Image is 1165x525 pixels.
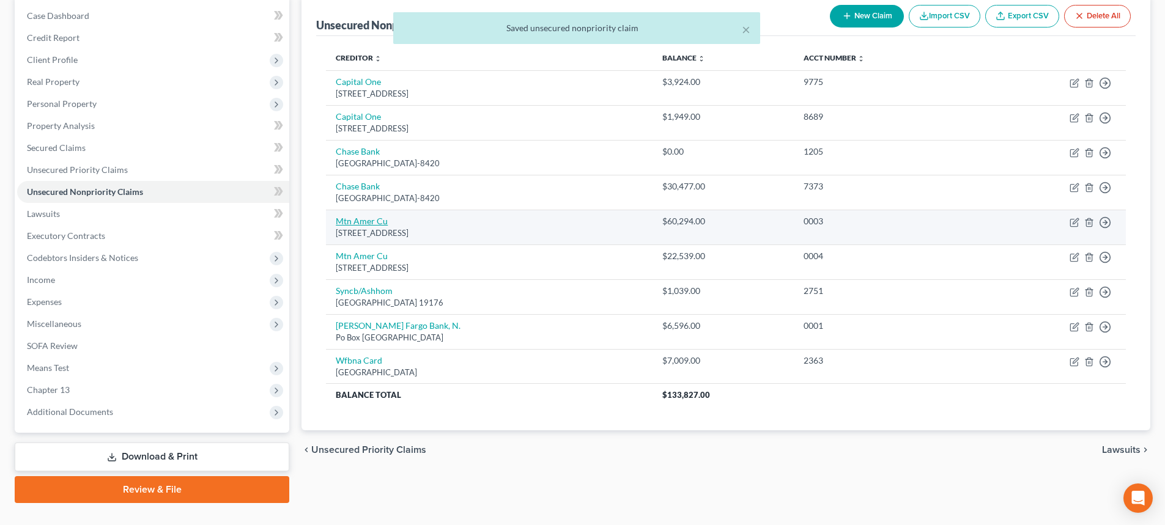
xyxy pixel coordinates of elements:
span: $133,827.00 [662,390,710,400]
div: 9775 [804,76,967,88]
div: $60,294.00 [662,215,784,227]
a: Acct Number unfold_more [804,53,865,62]
div: [GEOGRAPHIC_DATA]-8420 [336,158,643,169]
span: Means Test [27,362,69,373]
span: Miscellaneous [27,318,81,329]
div: 0003 [804,215,967,227]
div: [GEOGRAPHIC_DATA]-8420 [336,193,643,204]
a: SOFA Review [17,335,289,357]
div: 2363 [804,354,967,367]
span: Property Analysis [27,120,95,131]
a: Unsecured Nonpriority Claims [17,181,289,203]
i: unfold_more [374,55,382,62]
a: Mtn Amer Cu [336,251,388,261]
div: 1205 [804,145,967,158]
div: 0004 [804,250,967,262]
span: Secured Claims [27,142,86,153]
div: 8689 [804,111,967,123]
a: Executory Contracts [17,225,289,247]
span: Additional Documents [27,406,113,417]
a: Download & Print [15,442,289,471]
span: Codebtors Insiders & Notices [27,252,138,263]
div: [STREET_ADDRESS] [336,123,643,134]
div: [STREET_ADDRESS] [336,262,643,274]
span: Case Dashboard [27,10,89,21]
div: 2751 [804,285,967,297]
button: New Claim [830,5,904,28]
a: Review & File [15,476,289,503]
span: Expenses [27,296,62,307]
a: Capital One [336,76,381,87]
a: Creditor unfold_more [336,53,382,62]
div: $1,949.00 [662,111,784,123]
a: Wfbna Card [336,355,382,365]
span: SOFA Review [27,340,78,351]
a: Syncb/Ashhom [336,285,393,296]
div: $6,596.00 [662,320,784,332]
div: 0001 [804,320,967,332]
div: $30,477.00 [662,180,784,193]
a: [PERSON_NAME] Fargo Bank, N. [336,320,460,331]
div: Po Box [GEOGRAPHIC_DATA] [336,332,643,343]
a: Secured Claims [17,137,289,159]
a: Chase Bank [336,181,380,191]
div: [GEOGRAPHIC_DATA] 19176 [336,297,643,309]
span: Unsecured Nonpriority Claims [27,186,143,197]
button: Lawsuits chevron_right [1102,445,1150,455]
button: chevron_left Unsecured Priority Claims [301,445,426,455]
i: chevron_right [1141,445,1150,455]
button: Delete All [1064,5,1131,28]
div: $7,009.00 [662,354,784,367]
span: Client Profile [27,54,78,65]
div: [GEOGRAPHIC_DATA] [336,367,643,378]
a: Capital One [336,111,381,122]
a: Case Dashboard [17,5,289,27]
a: Chase Bank [336,146,380,156]
div: 7373 [804,180,967,193]
span: Lawsuits [1102,445,1141,455]
div: $1,039.00 [662,285,784,297]
div: [STREET_ADDRESS] [336,88,643,100]
div: $0.00 [662,145,784,158]
span: Income [27,274,55,285]
div: $3,924.00 [662,76,784,88]
span: Unsecured Priority Claims [27,164,128,175]
span: Lawsuits [27,208,60,219]
button: × [742,22,750,37]
div: [STREET_ADDRESS] [336,227,643,239]
button: Import CSV [909,5,980,28]
a: Unsecured Priority Claims [17,159,289,181]
span: Executory Contracts [27,230,105,241]
div: $22,539.00 [662,250,784,262]
span: Personal Property [27,98,97,109]
span: Unsecured Priority Claims [311,445,426,455]
span: Real Property [27,76,80,87]
a: Balance unfold_more [662,53,705,62]
a: Property Analysis [17,115,289,137]
a: Mtn Amer Cu [336,216,388,226]
a: Lawsuits [17,203,289,225]
a: Export CSV [985,5,1059,28]
span: Chapter 13 [27,384,70,395]
th: Balance Total [326,384,653,406]
i: unfold_more [698,55,705,62]
div: Saved unsecured nonpriority claim [403,22,750,34]
div: Open Intercom Messenger [1123,483,1153,513]
i: unfold_more [857,55,865,62]
i: chevron_left [301,445,311,455]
